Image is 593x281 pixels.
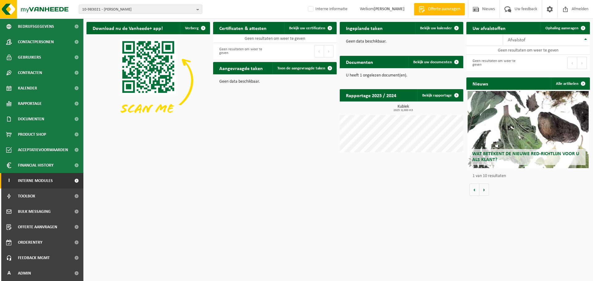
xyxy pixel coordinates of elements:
span: Bekijk uw kalender [420,26,452,30]
span: Bedrijfsgegevens [18,19,54,34]
button: 10-983021 - [PERSON_NAME] [79,5,202,14]
span: Toolbox [18,188,35,204]
span: Offerte aanvragen [427,6,462,12]
span: Wat betekent de nieuwe RED-richtlijn voor u als klant? [472,151,579,162]
a: Offerte aanvragen [414,3,465,15]
span: Gebruikers [18,50,41,65]
a: Bekijk uw kalender [415,22,463,34]
h2: Download nu de Vanheede+ app! [86,22,169,34]
span: Documenten [18,111,44,127]
span: Verberg [185,26,199,30]
span: Toon de aangevraagde taken [277,66,325,70]
td: Geen resultaten om weer te geven [466,46,590,55]
button: Next [324,45,334,57]
span: Orderentry Goedkeuring [18,235,70,250]
td: Geen resultaten om weer te geven [213,34,337,43]
button: Next [577,57,587,69]
button: Vorige [469,184,479,196]
span: 10-983021 - [PERSON_NAME] [82,5,194,14]
a: Alle artikelen [551,77,589,90]
a: Wat betekent de nieuwe RED-richtlijn voor u als klant? [468,91,589,168]
span: Ophaling aanvragen [545,26,578,30]
span: Financial History [18,158,53,173]
img: Download de VHEPlus App [86,34,210,127]
span: Acceptatievoorwaarden [18,142,68,158]
span: Kalender [18,81,37,96]
a: Bekijk uw certificaten [284,22,336,34]
h2: Aangevraagde taken [213,62,269,74]
span: A [6,266,12,281]
span: Product Shop [18,127,46,142]
span: I [6,173,12,188]
button: Previous [314,45,324,57]
h2: Ingeplande taken [340,22,389,34]
span: Bulk Messaging [18,204,51,219]
button: Volgende [479,184,489,196]
span: Bekijk uw certificaten [289,26,325,30]
p: U heeft 1 ongelezen document(en). [346,73,457,78]
span: Interne modules [18,173,53,188]
span: 2025: 8,000 m3 [343,109,463,112]
h2: Certificaten & attesten [213,22,273,34]
p: 1 van 10 resultaten [473,174,587,178]
p: Geen data beschikbaar. [346,39,457,44]
p: Geen data beschikbaar. [219,80,330,84]
span: Offerte aanvragen [18,219,57,235]
a: Toon de aangevraagde taken [272,62,336,74]
div: Geen resultaten om weer te geven [216,44,272,58]
h3: Kubiek [343,105,463,112]
span: Contracten [18,65,42,81]
a: Bekijk uw documenten [408,56,463,68]
span: Rapportage [18,96,42,111]
label: Interne informatie [307,5,347,14]
h2: Rapportage 2025 / 2024 [340,89,402,101]
h2: Documenten [340,56,379,68]
span: Bekijk uw documenten [413,60,452,64]
span: Afvalstof [508,38,525,43]
a: Ophaling aanvragen [540,22,589,34]
h2: Uw afvalstoffen [466,22,512,34]
div: Geen resultaten om weer te geven [469,56,525,70]
button: Previous [567,57,577,69]
strong: [PERSON_NAME] [374,7,405,11]
span: Feedback MGMT [18,250,50,266]
a: Bekijk rapportage [417,89,463,101]
button: Verberg [180,22,209,34]
span: Contactpersonen [18,34,54,50]
h2: Nieuws [466,77,494,89]
span: Admin [18,266,31,281]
